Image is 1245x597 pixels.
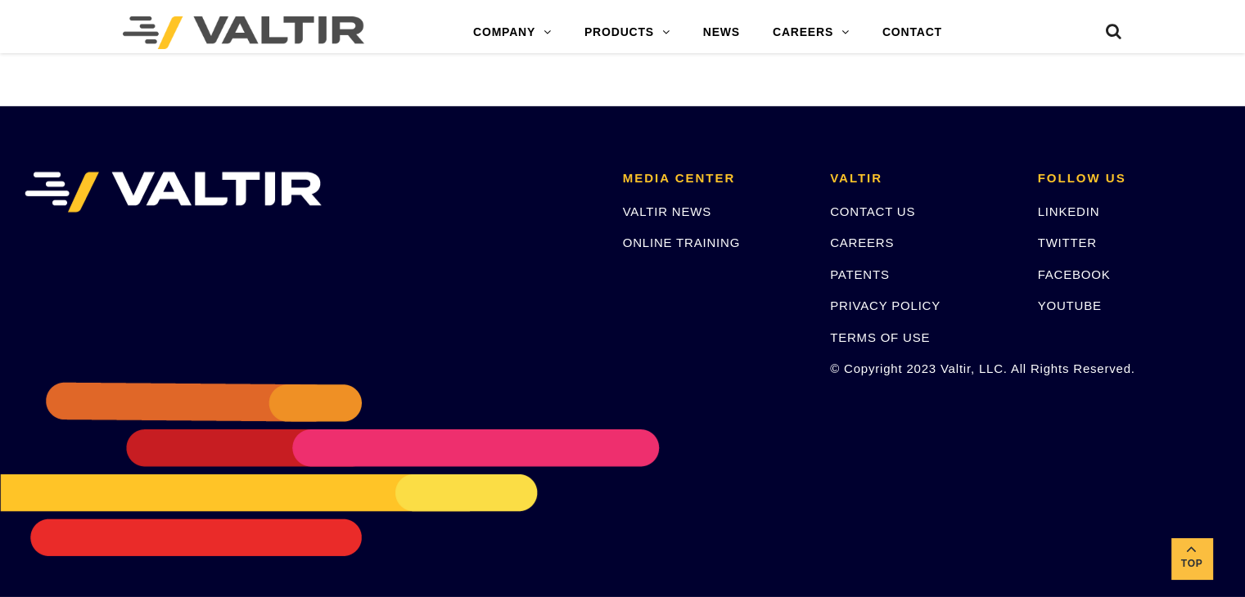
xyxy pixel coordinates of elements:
[1171,538,1212,579] a: Top
[123,16,364,49] img: Valtir
[830,267,890,281] a: PATENTS
[756,16,866,49] a: CAREERS
[1038,236,1097,249] a: TWITTER
[830,236,894,249] a: CAREERS
[1038,172,1220,186] h2: FOLLOW US
[623,204,711,218] a: VALTIR NEWS
[830,172,1013,186] h2: VALTIR
[830,204,915,218] a: CONTACT US
[866,16,959,49] a: CONTACT
[1038,204,1100,218] a: LINKEDIN
[1038,267,1111,281] a: FACEBOOK
[623,172,805,186] h2: MEDIA CENTER
[623,236,740,249] a: ONLINE TRAINING
[687,16,756,49] a: NEWS
[1171,554,1212,573] span: Top
[568,16,687,49] a: PRODUCTS
[830,298,941,312] a: PRIVACY POLICY
[457,16,568,49] a: COMPANY
[830,359,1013,378] p: © Copyright 2023 Valtir, LLC. All Rights Reserved.
[25,172,322,213] img: VALTIR
[830,330,930,344] a: TERMS OF USE
[1038,298,1102,312] a: YOUTUBE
